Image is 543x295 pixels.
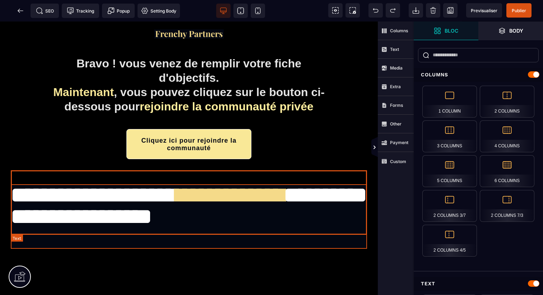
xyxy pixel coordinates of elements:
[422,225,477,257] div: 2 Columns 4/5
[445,28,458,33] strong: Bloc
[107,7,130,14] span: Popup
[471,8,497,13] span: Previsualiser
[480,155,534,187] div: 6 Columns
[414,277,543,290] div: Text
[141,7,176,14] span: Setting Body
[422,86,477,118] div: 1 Column
[422,120,477,152] div: 3 Columns
[47,31,330,96] h1: Bravo ! vous venez de remplir votre fiche d'objectifs. , vous pouvez cliquez sur le bouton ci-des...
[480,190,534,222] div: 2 Columns 7/3
[480,86,534,118] div: 2 Columns
[390,121,402,127] strong: Other
[390,84,401,89] strong: Extra
[390,65,403,71] strong: Media
[478,22,543,40] span: Open Layer Manager
[154,8,224,17] img: f2a3730b544469f405c58ab4be6274e8_Capture_d%E2%80%99e%CC%81cran_2025-09-01_a%CC%80_20.57.27.png
[466,3,502,18] span: Preview
[390,159,406,164] strong: Custom
[36,7,54,14] span: SEO
[390,103,403,108] strong: Forms
[345,3,360,18] span: Screenshot
[422,155,477,187] div: 5 Columns
[414,68,543,81] div: Columns
[422,190,477,222] div: 2 Columns 3/7
[480,120,534,152] div: 4 Columns
[67,7,94,14] span: Tracking
[126,108,251,138] button: Cliquez ici pour rejoindre la communauté
[512,8,526,13] span: Publier
[390,28,408,33] strong: Columns
[414,22,478,40] span: Open Blocks
[390,47,399,52] strong: Text
[390,140,408,145] strong: Payment
[509,28,523,33] strong: Body
[328,3,343,18] span: View components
